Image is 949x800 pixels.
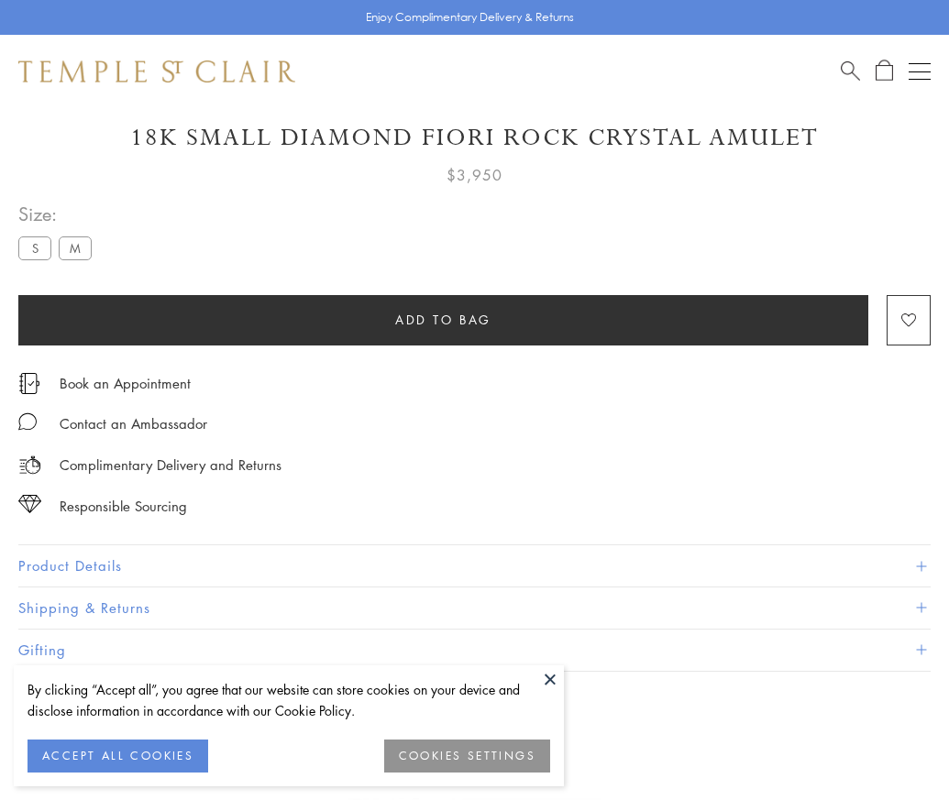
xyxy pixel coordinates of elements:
[841,60,860,82] a: Search
[447,163,502,187] span: $3,950
[18,495,41,513] img: icon_sourcing.svg
[18,236,51,259] label: S
[18,295,868,345] button: Add to bag
[18,454,41,477] img: icon_delivery.svg
[18,199,99,229] span: Size:
[60,495,187,518] div: Responsible Sourcing
[18,587,931,629] button: Shipping & Returns
[366,8,574,27] p: Enjoy Complimentary Delivery & Returns
[18,412,37,431] img: MessageIcon-01_2.svg
[59,236,92,259] label: M
[60,373,191,393] a: Book an Appointment
[384,740,550,773] button: COOKIES SETTINGS
[18,373,40,394] img: icon_appointment.svg
[395,310,491,330] span: Add to bag
[876,60,893,82] a: Open Shopping Bag
[60,412,207,435] div: Contact an Ambassador
[909,60,931,82] button: Open navigation
[28,679,550,721] div: By clicking “Accept all”, you agree that our website can store cookies on your device and disclos...
[60,454,281,477] p: Complimentary Delivery and Returns
[18,60,295,82] img: Temple St. Clair
[28,740,208,773] button: ACCEPT ALL COOKIES
[18,122,931,154] h1: 18K Small Diamond Fiori Rock Crystal Amulet
[18,545,931,586] button: Product Details
[18,630,931,671] button: Gifting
